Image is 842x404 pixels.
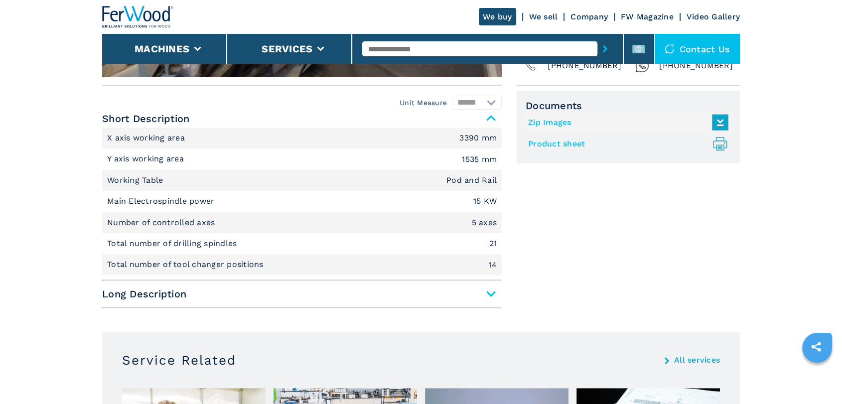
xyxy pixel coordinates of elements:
button: Services [262,43,312,55]
span: [PHONE_NUMBER] [548,59,621,73]
button: submit-button [597,37,613,60]
span: Documents [526,100,731,112]
span: Long Description [102,285,502,303]
em: Pod and Rail [446,176,497,184]
button: Machines [135,43,189,55]
em: 14 [489,261,497,269]
a: We sell [529,12,558,21]
span: Short Description [102,110,502,128]
a: We buy [479,8,516,25]
p: Number of controlled axes [107,217,218,228]
a: Video Gallery [687,12,740,21]
img: Ferwood [102,6,174,28]
em: 5 axes [472,219,497,227]
p: Total number of tool changer positions [107,259,266,270]
p: Y axis working area [107,153,186,164]
span: [PHONE_NUMBER] [659,59,733,73]
img: Whatsapp [635,59,649,73]
a: FW Magazine [621,12,674,21]
img: Contact us [665,44,675,54]
em: Unit Measure [400,98,447,108]
p: Total number of drilling spindles [107,238,240,249]
a: Company [570,12,608,21]
a: Product sheet [528,135,723,152]
em: 15 KW [473,197,497,205]
a: Zip Images [528,114,723,131]
p: Main Electrospindle power [107,196,217,207]
a: sharethis [804,334,829,359]
img: Phone [524,59,538,73]
h3: Service Related [122,352,236,368]
a: All services [674,356,720,364]
em: 1535 mm [462,155,497,163]
div: Short Description [102,128,502,275]
p: Working Table [107,175,166,186]
iframe: Chat [800,359,835,397]
em: 21 [489,240,497,248]
div: Contact us [655,34,740,64]
em: 3390 mm [459,134,497,142]
p: X axis working area [107,133,187,143]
